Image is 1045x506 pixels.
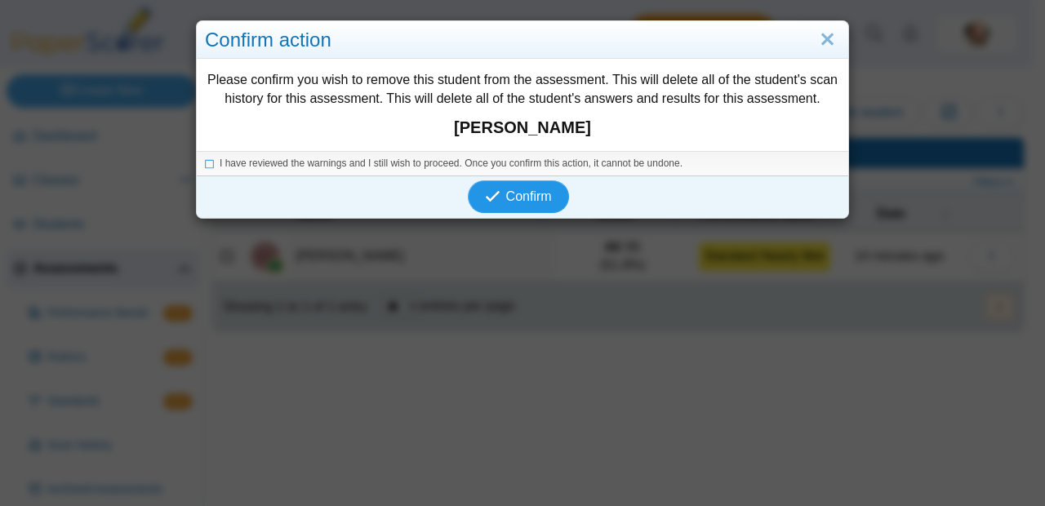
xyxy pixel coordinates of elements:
strong: [PERSON_NAME] [205,116,840,139]
div: Please confirm you wish to remove this student from the assessment. This will delete all of the s... [197,59,848,151]
span: Confirm [506,189,552,203]
a: Close [815,26,840,54]
div: Confirm action [197,21,848,60]
button: Confirm [468,180,568,213]
span: I have reviewed the warnings and I still wish to proceed. Once you confirm this action, it cannot... [220,158,683,169]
